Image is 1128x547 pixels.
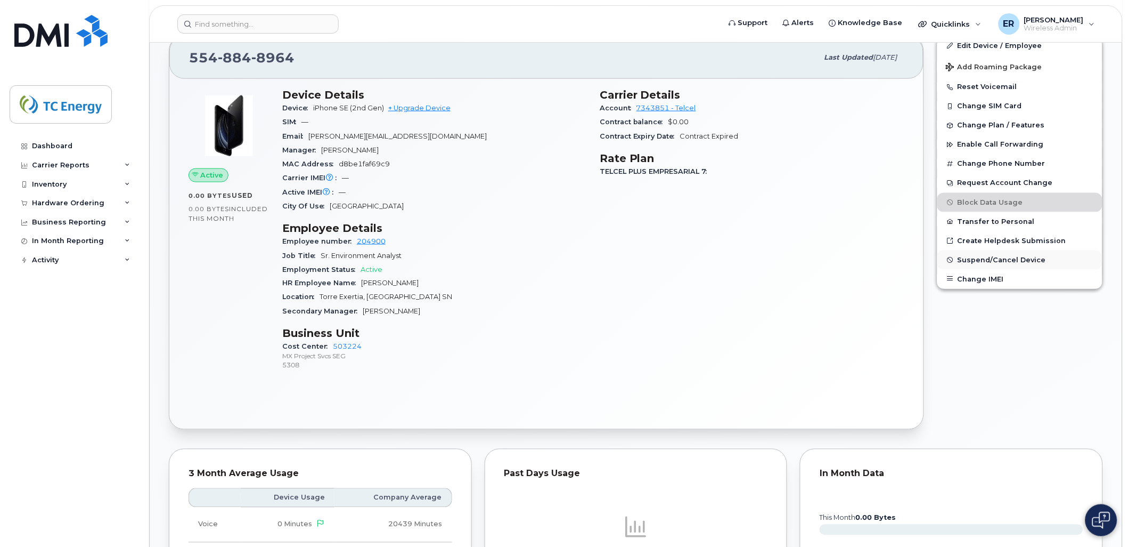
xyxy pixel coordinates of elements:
[1092,512,1110,529] img: Open chat
[937,231,1102,251] a: Create Helpdesk Submission
[600,118,668,126] span: Contract balance
[333,343,362,351] a: 503224
[321,252,402,260] span: Sr. Environment Analyst
[775,12,822,34] a: Alerts
[824,53,873,61] span: Last updated
[820,469,1083,479] div: In Month Data
[361,279,419,287] span: [PERSON_NAME]
[722,12,775,34] a: Support
[636,104,696,112] a: 7343851 - Telcel
[334,488,452,508] th: Company Average
[320,293,452,301] span: Torre Exertia, [GEOGRAPHIC_DATA] SN
[504,469,768,479] div: Past Days Usage
[282,352,587,361] p: MX Project Svcs SEG
[668,118,689,126] span: $0.00
[189,205,229,213] span: 0.00 Bytes
[937,77,1102,96] button: Reset Voicemail
[873,53,897,61] span: [DATE]
[342,174,349,182] span: —
[282,174,342,182] span: Carrier IMEI
[680,132,739,140] span: Contract Expired
[282,160,339,168] span: MAC Address
[937,193,1102,212] button: Block Data Usage
[282,132,308,140] span: Email
[958,141,1044,149] span: Enable Call Forwarding
[282,293,320,301] span: Location
[232,191,253,199] span: used
[856,514,896,522] tspan: 0.00 Bytes
[339,188,346,196] span: —
[361,266,382,273] span: Active
[197,94,261,158] img: image20231002-3703462-1mz9tax.jpeg
[282,252,321,260] span: Job Title
[282,361,587,370] p: 5308
[937,212,1102,231] button: Transfer to Personal
[313,104,384,112] span: iPhone SE (2nd Gen)
[177,14,339,34] input: Find something...
[218,50,251,66] span: 884
[282,266,361,273] span: Employment Status
[937,154,1102,173] button: Change Phone Number
[937,270,1102,289] button: Change IMEI
[1003,18,1015,30] span: ER
[600,104,636,112] span: Account
[339,160,390,168] span: d8be1faf69c9
[937,135,1102,154] button: Enable Call Forwarding
[792,18,814,28] span: Alerts
[357,237,386,245] a: 204900
[282,104,313,112] span: Device
[937,55,1102,77] button: Add Roaming Package
[1024,15,1084,24] span: [PERSON_NAME]
[282,327,587,340] h3: Business Unit
[282,89,587,101] h3: Device Details
[282,146,321,154] span: Manager
[822,12,910,34] a: Knowledge Base
[838,18,903,28] span: Knowledge Base
[937,116,1102,135] button: Change Plan / Features
[334,508,452,542] td: 20439 Minutes
[991,13,1102,35] div: Eric Rodriguez
[330,202,404,210] span: [GEOGRAPHIC_DATA]
[189,192,232,199] span: 0.00 Bytes
[911,13,989,35] div: Quicklinks
[937,36,1102,55] a: Edit Device / Employee
[282,237,357,245] span: Employee number
[931,20,970,28] span: Quicklinks
[201,170,224,180] span: Active
[189,50,295,66] span: 554
[282,188,339,196] span: Active IMEI
[958,256,1046,264] span: Suspend/Cancel Device
[277,520,312,528] span: 0 Minutes
[189,508,241,542] td: Voice
[946,63,1042,73] span: Add Roaming Package
[600,152,904,165] h3: Rate Plan
[189,469,452,479] div: 3 Month Average Usage
[251,50,295,66] span: 8964
[321,146,379,154] span: [PERSON_NAME]
[1024,24,1084,33] span: Wireless Admin
[937,173,1102,192] button: Request Account Change
[600,89,904,101] h3: Carrier Details
[600,167,713,175] span: TELCEL PLUS EMPRESARIAL 7
[600,132,680,140] span: Contract Expiry Date
[388,104,451,112] a: + Upgrade Device
[738,18,768,28] span: Support
[241,488,334,508] th: Device Usage
[958,122,1045,130] span: Change Plan / Features
[282,279,361,287] span: HR Employee Name
[282,118,301,126] span: SIM
[937,251,1102,270] button: Suspend/Cancel Device
[819,514,896,522] text: this month
[301,118,308,126] span: —
[937,96,1102,116] button: Change SIM Card
[282,222,587,235] h3: Employee Details
[308,132,487,140] span: [PERSON_NAME][EMAIL_ADDRESS][DOMAIN_NAME]
[282,343,333,351] span: Cost Center
[363,308,420,316] span: [PERSON_NAME]
[282,308,363,316] span: Secondary Manager
[282,202,330,210] span: City Of Use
